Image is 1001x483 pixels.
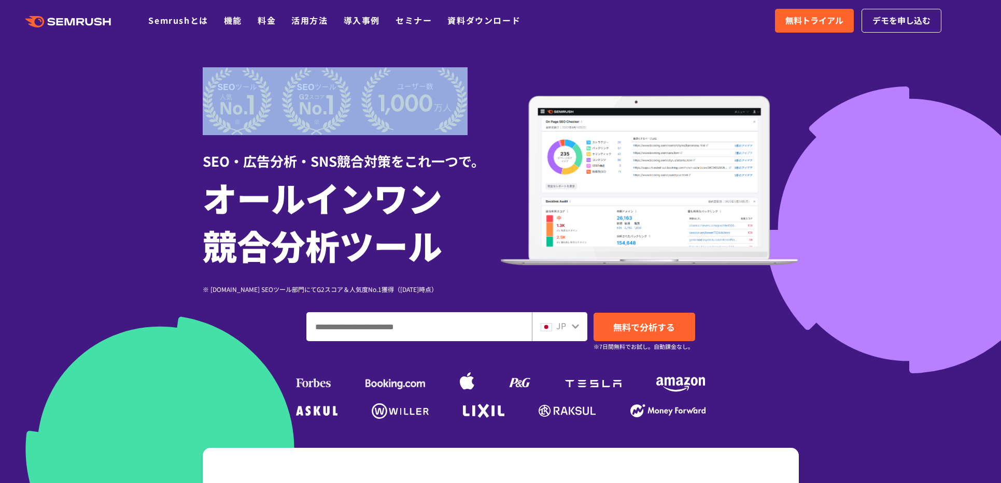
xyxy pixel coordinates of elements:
h1: オールインワン 競合分析ツール [203,173,501,269]
a: 料金 [258,14,276,26]
a: セミナー [396,14,432,26]
a: 資料ダウンロード [447,14,520,26]
a: 導入事例 [344,14,380,26]
div: SEO・広告分析・SNS競合対策をこれ一つで。 [203,135,501,171]
input: ドメイン、キーワードまたはURLを入力してください [307,313,531,341]
a: 無料で分析する [594,313,695,341]
span: デモを申し込む [872,14,930,27]
a: 機能 [224,14,242,26]
a: 活用方法 [291,14,328,26]
span: JP [556,319,566,332]
div: ※ [DOMAIN_NAME] SEOツール部門にてG2スコア＆人気度No.1獲得（[DATE]時点） [203,284,501,294]
a: 無料トライアル [775,9,854,33]
a: デモを申し込む [862,9,941,33]
small: ※7日間無料でお試し。自動課金なし。 [594,342,694,352]
a: Semrushとは [148,14,208,26]
span: 無料トライアル [785,14,843,27]
span: 無料で分析する [613,320,675,333]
